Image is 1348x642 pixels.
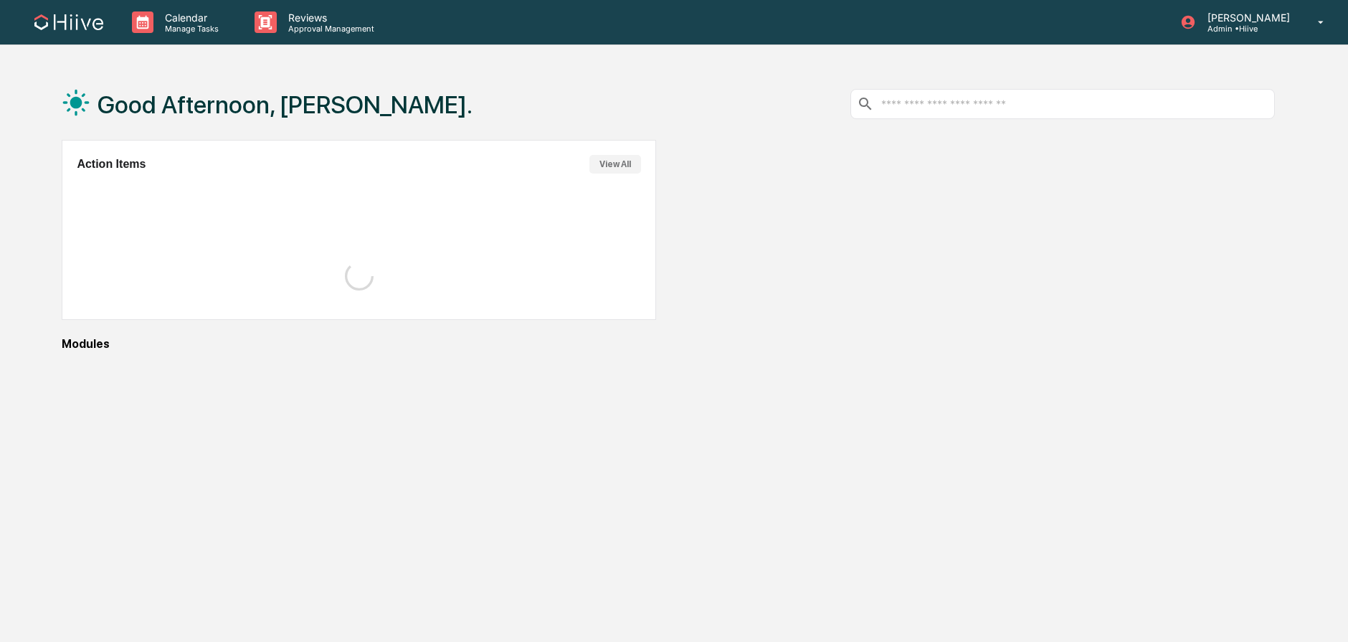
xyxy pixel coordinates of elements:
[34,14,103,30] img: logo
[62,337,1275,351] div: Modules
[153,11,226,24] p: Calendar
[1196,24,1297,34] p: Admin • Hiive
[153,24,226,34] p: Manage Tasks
[1196,11,1297,24] p: [PERSON_NAME]
[77,158,146,171] h2: Action Items
[277,24,381,34] p: Approval Management
[589,155,641,174] button: View All
[98,90,473,119] h1: Good Afternoon, [PERSON_NAME].
[277,11,381,24] p: Reviews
